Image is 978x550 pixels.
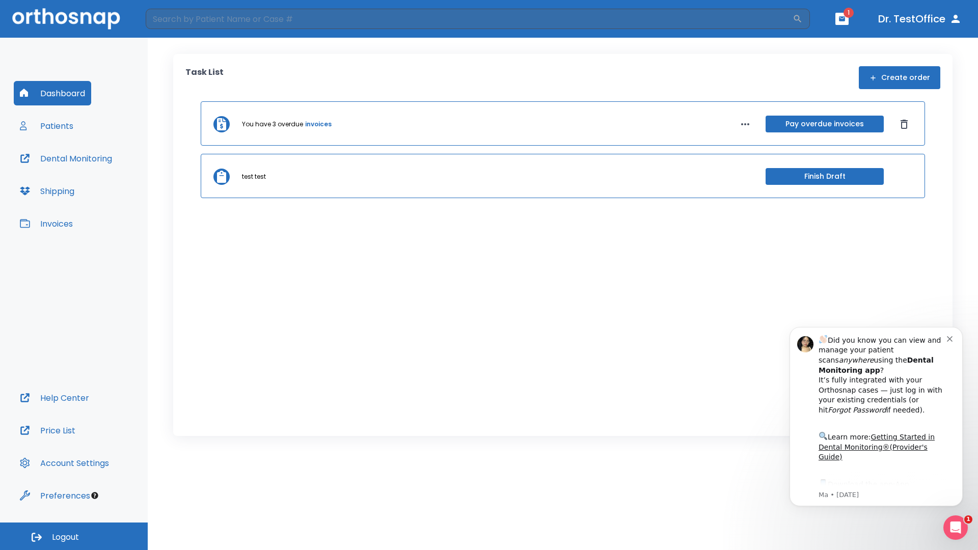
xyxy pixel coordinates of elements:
[242,120,303,129] p: You have 3 overdue
[766,168,884,185] button: Finish Draft
[146,9,793,29] input: Search by Patient Name or Case #
[14,81,91,105] button: Dashboard
[14,386,95,410] button: Help Center
[14,451,115,475] button: Account Settings
[859,66,940,89] button: Create order
[12,8,120,29] img: Orthosnap
[44,179,173,188] p: Message from Ma, sent 2w ago
[774,312,978,522] iframe: Intercom notifications message
[14,114,79,138] button: Patients
[305,120,332,129] a: invoices
[173,22,181,30] button: Dismiss notification
[90,491,99,500] div: Tooltip anchor
[52,532,79,543] span: Logout
[943,515,968,540] iframe: Intercom live chat
[242,172,266,181] p: test test
[14,211,79,236] button: Invoices
[766,116,884,132] button: Pay overdue invoices
[185,66,224,89] p: Task List
[874,10,966,28] button: Dr. TestOffice
[844,8,854,18] span: 1
[964,515,972,524] span: 1
[14,179,80,203] button: Shipping
[44,166,173,218] div: Download the app: | ​ Let us know if you need help getting started!
[44,169,135,187] a: App Store
[14,418,81,443] button: Price List
[14,146,118,171] button: Dental Monitoring
[896,116,912,132] button: Dismiss
[14,483,96,508] button: Preferences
